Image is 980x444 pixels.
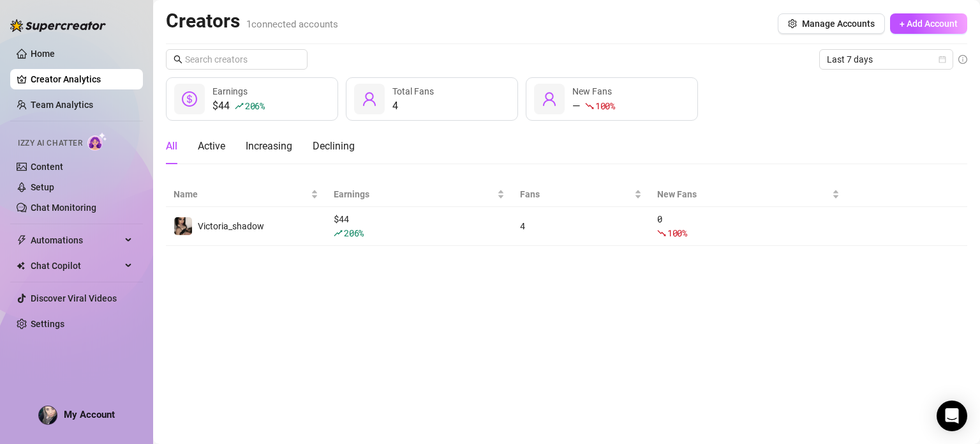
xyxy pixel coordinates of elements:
[650,182,847,207] th: New Fans
[937,401,967,431] div: Open Intercom Messenger
[174,55,182,64] span: search
[246,139,292,154] div: Increasing
[17,235,27,245] span: thunderbolt
[31,49,55,59] a: Home
[520,219,642,233] div: 4
[235,102,244,111] span: rise
[174,217,192,235] img: Victoria_shadow
[362,91,377,107] span: user
[900,19,958,29] span: + Add Account
[802,19,875,29] span: Manage Accounts
[31,319,64,329] a: Settings
[198,221,264,231] span: Victoria_shadow
[313,139,355,154] div: Declining
[890,13,967,34] button: + Add Account
[182,91,197,107] span: dollar-circle
[198,139,225,154] div: Active
[585,102,594,111] span: fall
[595,100,615,112] span: 100 %
[166,139,177,154] div: All
[778,13,885,34] button: Manage Accounts
[87,132,107,151] img: AI Chatter
[542,91,557,107] span: user
[18,137,82,149] span: Izzy AI Chatter
[31,203,96,213] a: Chat Monitoring
[788,19,797,28] span: setting
[31,69,133,89] a: Creator Analytics
[31,293,117,303] a: Discover Viral Videos
[185,52,290,66] input: Search creators
[667,227,687,239] span: 100 %
[657,229,666,238] span: fall
[939,56,946,63] span: calendar
[166,182,326,207] th: Name
[334,212,504,240] div: $ 44
[174,187,308,201] span: Name
[64,409,115,420] span: My Account
[39,406,57,424] img: ACg8ocIq1PKz16rusxmlEHnC5MaOh3IZD8Lc2_rDK_o_VEVuzRrONOzz=s96-c
[572,86,612,96] span: New Fans
[392,86,434,96] span: Total Fans
[657,187,829,201] span: New Fans
[827,50,946,69] span: Last 7 days
[572,98,615,114] div: —
[657,212,840,240] div: 0
[334,229,343,238] span: rise
[212,86,248,96] span: Earnings
[166,9,338,33] h2: Creators
[31,100,93,110] a: Team Analytics
[512,182,650,207] th: Fans
[31,182,54,192] a: Setup
[344,227,364,239] span: 206 %
[212,98,265,114] div: $44
[31,230,121,250] span: Automations
[17,261,25,270] img: Chat Copilot
[246,19,338,30] span: 1 connected accounts
[31,162,63,172] a: Content
[10,19,106,32] img: logo-BBDzfeDw.svg
[245,100,265,112] span: 206 %
[520,187,632,201] span: Fans
[31,256,121,276] span: Chat Copilot
[326,182,512,207] th: Earnings
[334,187,494,201] span: Earnings
[392,98,434,114] div: 4
[958,55,967,64] span: info-circle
